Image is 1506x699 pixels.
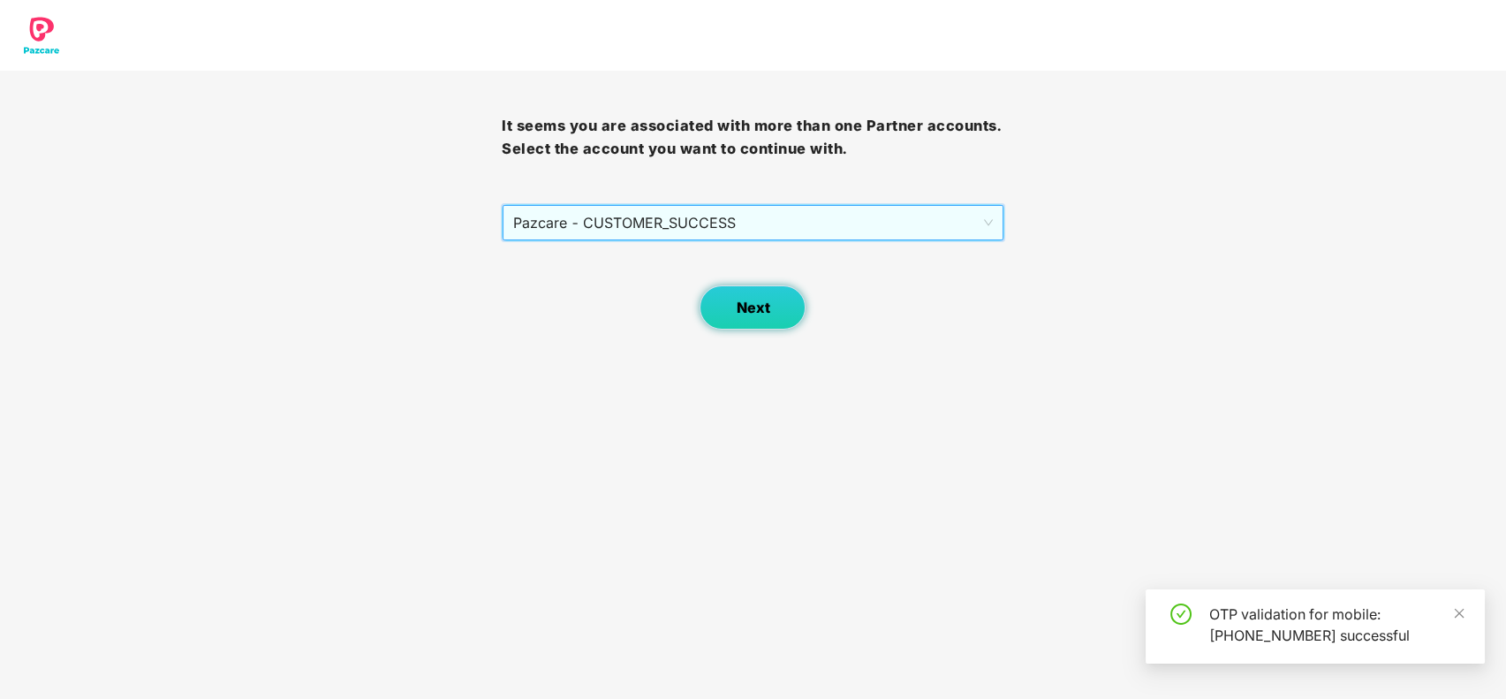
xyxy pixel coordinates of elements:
[1209,604,1464,646] div: OTP validation for mobile: [PHONE_NUMBER] successful
[1453,607,1465,619] span: close
[513,206,992,239] span: Pazcare - CUSTOMER_SUCCESS
[502,115,1003,160] h3: It seems you are associated with more than one Partner accounts. Select the account you want to c...
[1170,604,1192,625] span: check-circle
[700,285,806,330] button: Next
[736,300,769,316] span: Next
